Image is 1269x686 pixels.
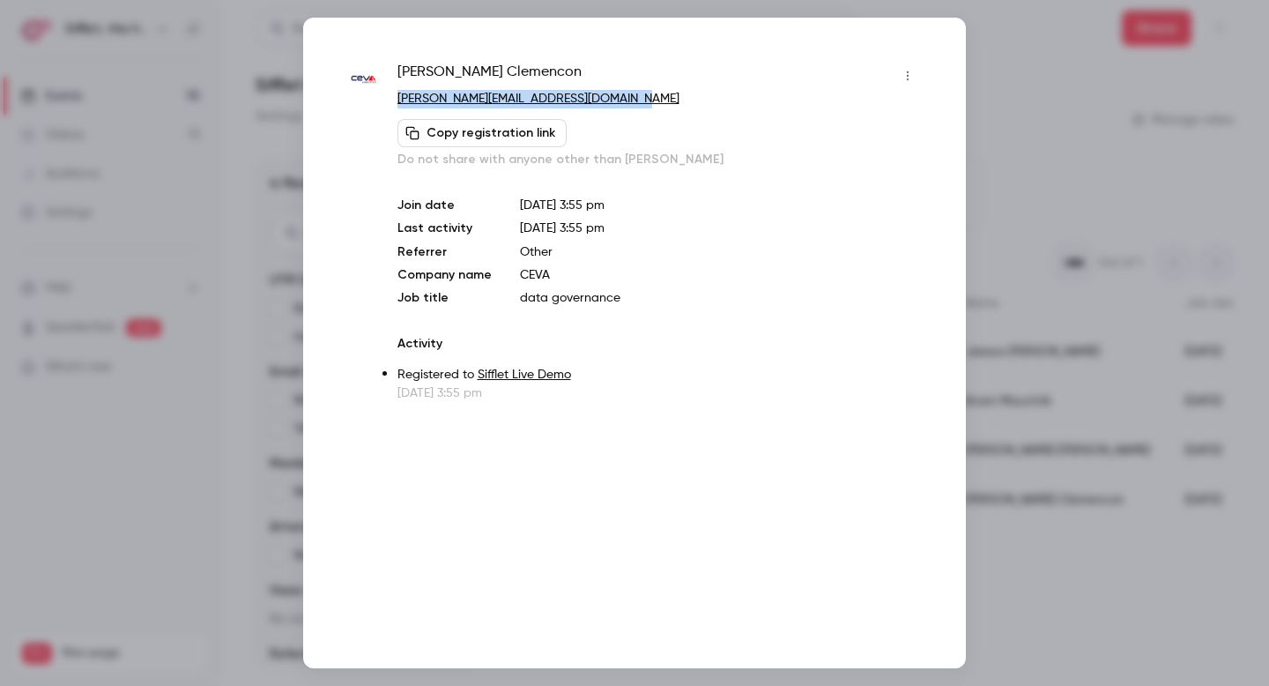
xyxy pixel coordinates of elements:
[520,289,922,307] p: data governance
[397,93,679,105] a: [PERSON_NAME][EMAIL_ADDRESS][DOMAIN_NAME]
[397,266,492,284] p: Company name
[520,197,922,214] p: [DATE] 3:55 pm
[397,289,492,307] p: Job title
[397,197,492,214] p: Join date
[397,384,922,402] p: [DATE] 3:55 pm
[397,220,492,238] p: Last activity
[520,222,605,235] span: [DATE] 3:55 pm
[397,119,567,147] button: Copy registration link
[520,266,922,284] p: CEVA
[397,151,922,168] p: Do not share with anyone other than [PERSON_NAME]
[397,62,582,90] span: [PERSON_NAME] Clemencon
[347,63,380,96] img: cevalogistics.com
[397,366,922,384] p: Registered to
[520,243,922,261] p: Other
[397,243,492,261] p: Referrer
[478,369,571,381] a: Sifflet Live Demo
[397,335,922,353] p: Activity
